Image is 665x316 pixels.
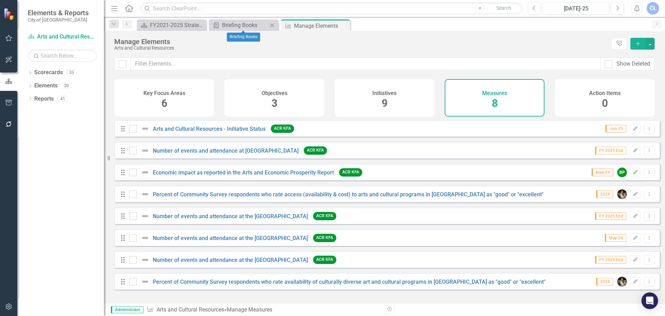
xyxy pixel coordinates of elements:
h4: Measures [482,90,507,96]
a: Elements [34,82,57,90]
span: 8 [492,97,498,109]
div: 41 [57,96,68,102]
span: Administrator [111,306,143,313]
div: Arts and Cultural Resources [114,45,608,51]
img: Not Defined [141,256,149,264]
img: Not Defined [141,190,149,198]
span: May-24 [592,169,613,176]
span: ACR KFA [271,125,294,133]
a: Arts and Cultural Resources [157,306,224,313]
a: Arts and Cultural Resources - Initiative Status [153,126,266,132]
a: Economic impact as reported in the Arts and Economic Prosperity Report [153,169,334,176]
h4: Action Items [589,90,621,96]
small: City of [GEOGRAPHIC_DATA] [28,17,89,23]
span: 6 [161,97,167,109]
div: Briefing Books [227,33,260,42]
span: May-24 [605,234,626,242]
span: 2024 [596,278,613,285]
span: ACR KFA [304,146,327,154]
input: Search Below... [28,50,97,62]
img: Not Defined [141,277,149,286]
div: Briefing Books [222,21,268,29]
div: Manage Elements [294,22,348,30]
a: Percent of Community Survey respondents who rate access (availability & cost) to arts and cultura... [153,191,543,198]
div: BP [617,168,627,177]
span: FY 2025 End [595,256,626,264]
img: Not Defined [141,146,149,155]
img: Jennifer Fox [617,277,627,287]
span: 2024 [596,190,613,198]
span: FY 2025 End [595,212,626,220]
span: Elements & Reports [28,9,89,17]
a: Arts and Cultural Resources [28,33,97,41]
a: Scorecards [34,69,63,77]
a: Number of events and attendance at the [GEOGRAPHIC_DATA] [153,257,308,263]
span: ACR KFA [313,212,336,220]
span: FY 2025 End [595,147,626,154]
div: Open Intercom Messenger [641,292,658,309]
img: Not Defined [141,168,149,177]
a: Percent of Community Survey respondents who rate availability of culturally diverse art and cultu... [153,279,546,285]
span: ACR KFA [313,256,336,264]
input: Search ClearPoint... [140,2,523,15]
a: Number of events and attendance at [GEOGRAPHIC_DATA] [153,147,299,154]
span: 3 [272,97,277,109]
button: CL [647,2,659,15]
button: [DATE]-25 [543,2,609,15]
div: [DATE]-25 [545,5,607,13]
span: ACR KFA [313,234,336,242]
img: Not Defined [141,212,149,220]
div: 33 [66,70,77,76]
div: Show Deleted [617,60,650,68]
div: 20 [61,83,72,89]
span: 9 [382,97,388,109]
input: Filter Elements... [131,58,601,70]
div: FY2021-2025 Strategic Plan [150,21,204,29]
h4: Initiatives [372,90,397,96]
div: Manage Elements [114,38,608,45]
span: Search [496,5,511,11]
button: Search [486,3,521,13]
div: » Manage Measures [147,306,379,314]
a: FY2021-2025 Strategic Plan [139,21,204,29]
a: Briefing Books [211,21,268,29]
a: Number of events and attendance at the [GEOGRAPHIC_DATA] [153,213,308,220]
a: Reports [34,95,54,103]
span: ACR KFA [339,168,362,176]
span: 0 [602,97,608,109]
img: Not Defined [141,125,149,133]
a: Number of events and attendance at the [GEOGRAPHIC_DATA] [153,235,308,241]
h4: Key Focus Areas [143,90,185,96]
img: ClearPoint Strategy [3,7,16,20]
h4: Objectives [261,90,287,96]
img: Not Defined [141,234,149,242]
span: Jun-25 [605,125,626,133]
img: Jennifer Fox [617,189,627,199]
